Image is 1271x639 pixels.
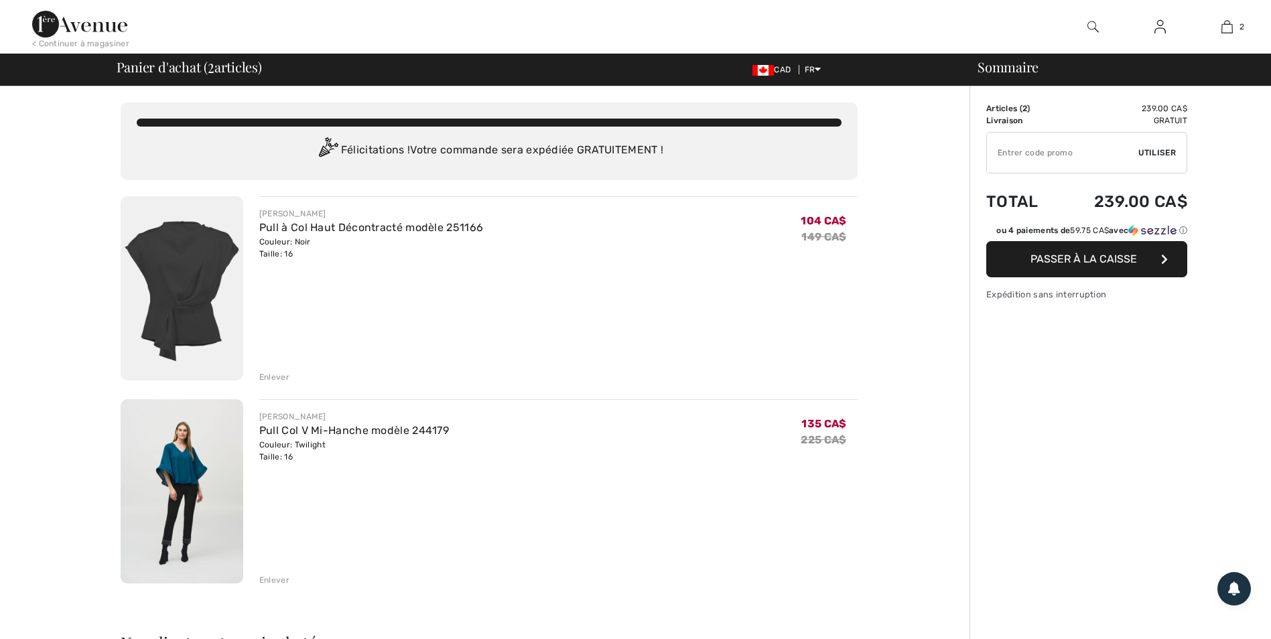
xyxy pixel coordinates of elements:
span: 2 [1240,21,1244,33]
span: 135 CA$ [801,417,846,430]
span: Utiliser [1138,147,1176,159]
td: Articles ( ) [986,102,1058,115]
img: 1ère Avenue [32,11,127,38]
a: 2 [1194,19,1260,35]
span: 2 [1022,104,1027,113]
img: Congratulation2.svg [314,137,341,164]
s: 149 CA$ [801,230,846,243]
s: 225 CA$ [801,433,846,446]
a: Pull Col V Mi-Hanche modèle 244179 [259,424,449,437]
div: Enlever [259,371,289,383]
span: FR [805,65,821,74]
div: ou 4 paiements de avec [996,224,1187,236]
span: Panier d'achat ( articles) [117,60,262,74]
span: 104 CA$ [801,214,846,227]
img: Mon panier [1221,19,1233,35]
div: Enlever [259,574,289,586]
td: Gratuit [1058,115,1187,127]
td: 239.00 CA$ [1058,179,1187,224]
td: 239.00 CA$ [1058,102,1187,115]
img: recherche [1087,19,1099,35]
img: Pull à Col Haut Décontracté modèle 251166 [121,196,243,380]
div: < Continuer à magasiner [32,38,129,50]
div: Sommaire [961,60,1263,74]
img: Canadian Dollar [752,65,774,76]
div: [PERSON_NAME] [259,208,483,220]
span: Passer à la caisse [1030,253,1137,265]
a: Pull à Col Haut Décontracté modèle 251166 [259,221,483,234]
td: Livraison [986,115,1058,127]
img: Mes infos [1154,19,1166,35]
img: Sezzle [1128,224,1177,236]
div: Couleur: Twilight Taille: 16 [259,439,449,463]
div: Couleur: Noir Taille: 16 [259,236,483,260]
div: Félicitations ! Votre commande sera expédiée GRATUITEMENT ! [137,137,842,164]
span: CAD [752,65,796,74]
span: 2 [208,57,214,74]
img: Pull Col V Mi-Hanche modèle 244179 [121,399,243,583]
td: Total [986,179,1058,224]
div: Expédition sans interruption [986,288,1187,301]
a: Se connecter [1144,19,1177,35]
input: Code promo [987,133,1138,173]
div: [PERSON_NAME] [259,411,449,423]
button: Passer à la caisse [986,241,1187,277]
div: ou 4 paiements de59.75 CA$avecSezzle Cliquez pour en savoir plus sur Sezzle [986,224,1187,241]
span: 59.75 CA$ [1070,226,1109,235]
